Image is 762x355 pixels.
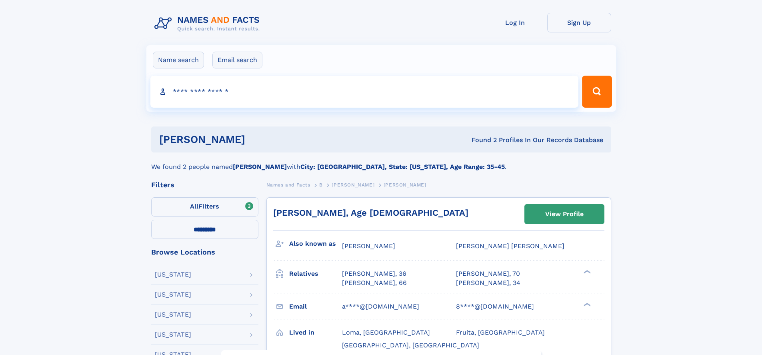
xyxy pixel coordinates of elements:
[300,163,505,170] b: City: [GEOGRAPHIC_DATA], State: [US_STATE], Age Range: 35-45
[289,267,342,281] h3: Relatives
[342,279,407,287] a: [PERSON_NAME], 66
[342,269,406,278] a: [PERSON_NAME], 36
[332,180,374,190] a: [PERSON_NAME]
[456,329,545,336] span: Fruita, [GEOGRAPHIC_DATA]
[233,163,287,170] b: [PERSON_NAME]
[155,271,191,278] div: [US_STATE]
[582,76,612,108] button: Search Button
[342,341,479,349] span: [GEOGRAPHIC_DATA], [GEOGRAPHIC_DATA]
[266,180,310,190] a: Names and Facts
[151,249,258,256] div: Browse Locations
[547,13,611,32] a: Sign Up
[155,291,191,298] div: [US_STATE]
[212,52,262,68] label: Email search
[582,302,591,307] div: ❯
[289,326,342,339] h3: Lived in
[456,269,520,278] a: [PERSON_NAME], 70
[545,205,584,223] div: View Profile
[342,329,430,336] span: Loma, [GEOGRAPHIC_DATA]
[151,197,258,217] label: Filters
[384,182,426,188] span: [PERSON_NAME]
[151,152,611,172] div: We found 2 people named with .
[289,237,342,251] h3: Also known as
[319,180,323,190] a: B
[342,242,395,250] span: [PERSON_NAME]
[525,205,604,224] a: View Profile
[151,13,266,34] img: Logo Names and Facts
[483,13,547,32] a: Log In
[159,134,358,144] h1: [PERSON_NAME]
[273,208,468,218] a: [PERSON_NAME], Age [DEMOGRAPHIC_DATA]
[190,203,198,210] span: All
[456,279,520,287] a: [PERSON_NAME], 34
[319,182,323,188] span: B
[155,311,191,318] div: [US_STATE]
[582,269,591,275] div: ❯
[289,300,342,313] h3: Email
[155,331,191,338] div: [US_STATE]
[456,242,564,250] span: [PERSON_NAME] [PERSON_NAME]
[153,52,204,68] label: Name search
[150,76,579,108] input: search input
[151,181,258,189] div: Filters
[358,136,603,144] div: Found 2 Profiles In Our Records Database
[332,182,374,188] span: [PERSON_NAME]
